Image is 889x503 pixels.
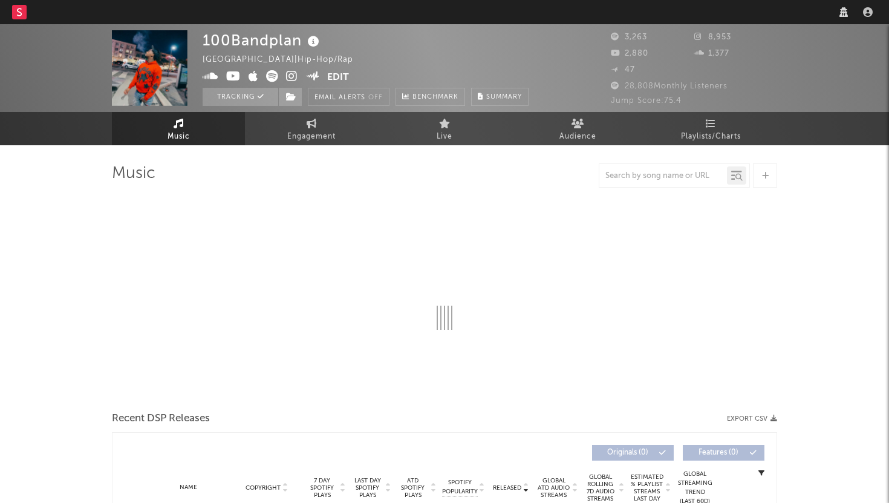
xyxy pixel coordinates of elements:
button: Summary [471,88,529,106]
span: 1,377 [694,50,729,58]
span: Recent DSP Releases [112,412,210,426]
span: 8,953 [694,33,731,41]
span: Live [437,130,452,144]
span: Spotify Popularity [442,478,478,496]
div: Name [149,483,228,492]
em: Off [368,94,383,101]
span: 2,880 [611,50,648,58]
span: 28,808 Monthly Listeners [611,82,728,90]
a: Music [112,112,245,145]
span: Originals ( 0 ) [600,449,656,456]
span: Audience [559,130,596,144]
span: 47 [611,66,635,74]
span: Music [168,130,190,144]
a: Playlists/Charts [644,112,777,145]
div: 100Bandplan [203,30,322,50]
span: Released [493,484,521,491]
span: Engagement [287,130,336,144]
span: Benchmark [412,90,458,105]
input: Search by song name or URL [599,171,727,181]
a: Engagement [245,112,378,145]
span: Global ATD Audio Streams [537,477,570,499]
span: Global Rolling 7D Audio Streams [584,473,617,502]
button: Tracking [203,88,278,106]
span: Features ( 0 ) [691,449,746,456]
button: Export CSV [727,415,777,422]
span: Last Day Spotify Plays [351,477,383,499]
a: Live [378,112,511,145]
span: Jump Score: 75.4 [611,97,682,105]
span: 3,263 [611,33,647,41]
span: Copyright [246,484,281,491]
button: Features(0) [683,445,764,461]
span: ATD Spotify Plays [397,477,429,499]
span: 7 Day Spotify Plays [306,477,338,499]
button: Email AlertsOff [308,88,389,106]
button: Originals(0) [592,445,674,461]
a: Benchmark [396,88,465,106]
span: Estimated % Playlist Streams Last Day [630,473,663,502]
button: Edit [327,70,349,85]
div: [GEOGRAPHIC_DATA] | Hip-Hop/Rap [203,53,367,67]
a: Audience [511,112,644,145]
span: Playlists/Charts [681,130,741,144]
span: Summary [486,94,522,100]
